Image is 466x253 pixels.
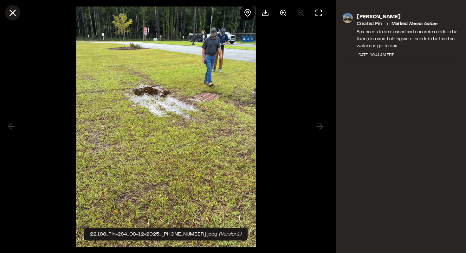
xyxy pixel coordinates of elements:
button: Close modal [5,5,20,20]
button: Toggle Fullscreen [311,5,326,20]
p: Created Pin [357,20,382,27]
div: [DATE] 10:41 AM EDT [357,52,460,58]
button: Zoom in [275,5,291,20]
div: View pin on map [240,5,255,20]
em: needs action [409,22,437,26]
p: [PERSON_NAME] [357,13,460,20]
img: photo [343,13,353,23]
p: Marked [392,20,437,27]
p: Box needs to be cleaned and concrete needs to be fixed, also area holding water needs to be fixed... [357,29,460,50]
